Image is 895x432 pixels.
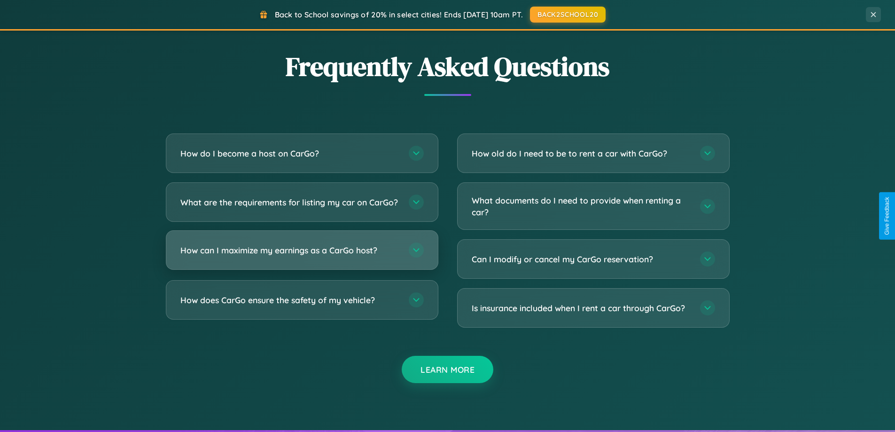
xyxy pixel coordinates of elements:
button: Learn More [402,356,493,383]
h3: What are the requirements for listing my car on CarGo? [180,196,399,208]
div: Give Feedback [884,197,890,235]
h3: How old do I need to be to rent a car with CarGo? [472,148,691,159]
h2: Frequently Asked Questions [166,48,730,85]
h3: How do I become a host on CarGo? [180,148,399,159]
h3: Can I modify or cancel my CarGo reservation? [472,253,691,265]
h3: Is insurance included when I rent a car through CarGo? [472,302,691,314]
h3: What documents do I need to provide when renting a car? [472,195,691,218]
h3: How can I maximize my earnings as a CarGo host? [180,244,399,256]
h3: How does CarGo ensure the safety of my vehicle? [180,294,399,306]
span: Back to School savings of 20% in select cities! Ends [DATE] 10am PT. [275,10,523,19]
button: BACK2SCHOOL20 [530,7,606,23]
